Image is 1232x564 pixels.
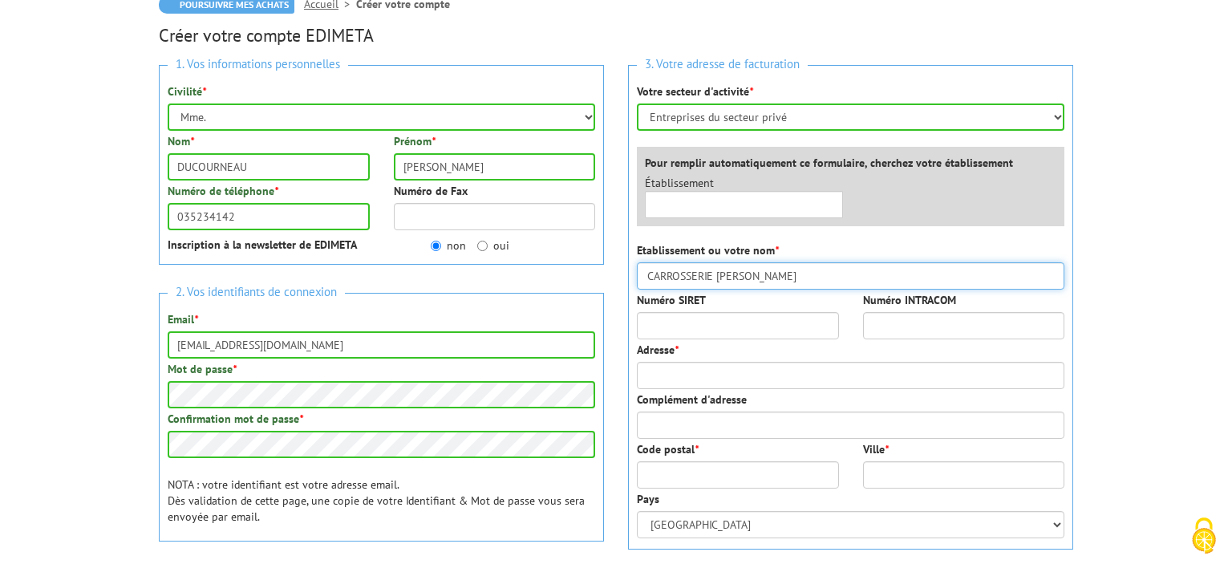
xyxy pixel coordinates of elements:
[637,342,679,358] label: Adresse
[168,83,206,99] label: Civilité
[477,241,488,251] input: oui
[863,292,956,308] label: Numéro INTRACOM
[394,133,436,149] label: Prénom
[431,241,441,251] input: non
[1184,516,1224,556] img: Cookies (fenêtre modale)
[637,54,808,75] span: 3. Votre adresse de facturation
[168,282,345,303] span: 2. Vos identifiants de connexion
[168,54,348,75] span: 1. Vos informations personnelles
[863,441,889,457] label: Ville
[168,237,357,252] strong: Inscription à la newsletter de EDIMETA
[477,237,509,254] label: oui
[168,311,198,327] label: Email
[637,441,699,457] label: Code postal
[637,292,706,308] label: Numéro SIRET
[394,183,468,199] label: Numéro de Fax
[159,26,1073,45] h2: Créer votre compte EDIMETA
[168,477,595,525] p: NOTA : votre identifiant est votre adresse email. Dès validation de cette page, une copie de votr...
[637,392,747,408] label: Complément d'adresse
[1176,509,1232,564] button: Cookies (fenêtre modale)
[637,491,659,507] label: Pays
[168,183,278,199] label: Numéro de téléphone
[637,242,779,258] label: Etablissement ou votre nom
[645,155,1013,171] label: Pour remplir automatiquement ce formulaire, cherchez votre établissement
[431,237,466,254] label: non
[168,361,237,377] label: Mot de passe
[637,83,753,99] label: Votre secteur d'activité
[168,133,194,149] label: Nom
[633,175,855,218] div: Établissement
[168,411,303,427] label: Confirmation mot de passe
